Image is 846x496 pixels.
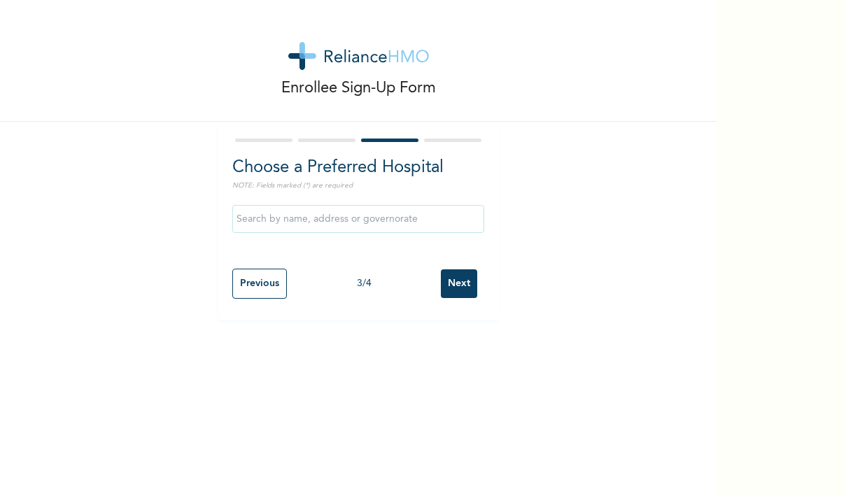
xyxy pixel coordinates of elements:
[287,276,441,291] div: 3 / 4
[232,205,484,233] input: Search by name, address or governorate
[281,77,436,100] p: Enrollee Sign-Up Form
[288,42,429,70] img: logo
[232,180,484,191] p: NOTE: Fields marked (*) are required
[232,155,484,180] h2: Choose a Preferred Hospital
[441,269,477,298] input: Next
[232,269,287,299] input: Previous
